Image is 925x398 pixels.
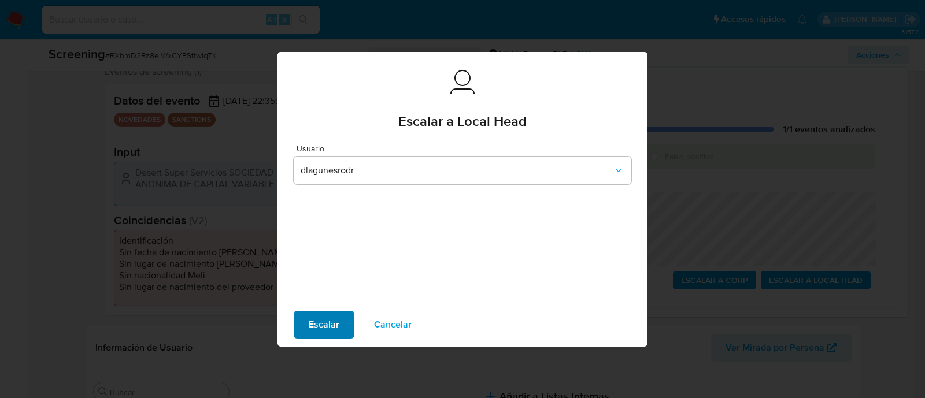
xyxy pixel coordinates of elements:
button: Cancelar [359,311,427,339]
span: Escalar [309,312,339,337]
span: dlagunesrodr [301,165,613,176]
span: Cancelar [374,312,412,337]
span: Usuario [297,144,634,152]
button: Escalar [294,311,354,339]
span: Escalar a Local Head [398,114,527,128]
button: dlagunesrodr [294,157,631,184]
